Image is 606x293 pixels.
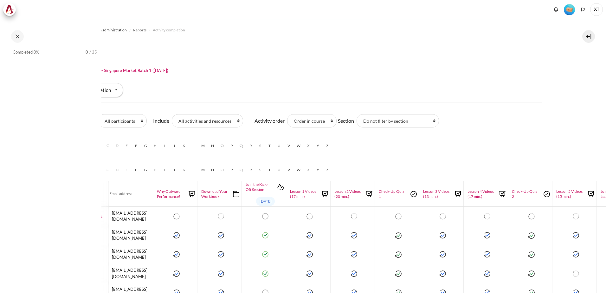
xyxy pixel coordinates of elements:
a: W [293,141,304,151]
a: Y [313,165,323,175]
a: Download Your WorkbookFolder [198,189,241,199]
img: Zhengwei Nathaniel Chen, Check-Up Quiz 2: Completed (achieved pass grade) Monday, 4 August 2025, ... [528,251,535,258]
a: X [304,165,313,175]
img: Mohamad Iskhandar Bin Mohamad Hashim, Check-Up Quiz 2: Completed (achieved pass grade) Friday, 1 ... [528,232,535,239]
a: F [132,165,141,175]
span: Lesson 2 Videos (20 min.) [334,189,361,199]
label: Section [338,117,354,125]
img: Lesson [364,189,374,199]
span: Why Outward Performance? [157,189,184,199]
span: Check-Up Quiz 1 [379,189,406,199]
span: Activity completion [153,27,185,33]
a: Z [323,141,332,151]
button: Languages [578,5,588,14]
img: Ying Melissa Chua, Lesson 1 Videos (17 min.): Completed Tuesday, 5 August 2025, 10:47 AM [306,270,313,277]
img: Level #1 [564,4,575,15]
a: Y [313,141,323,151]
img: Ying Melissa Chua, Check-Up Quiz 1: Completed (achieved pass grade) Tuesday, 5 August 2025, 8:35 AM [395,270,402,277]
img: Keng Yeow Ang, Lesson 1 Videos (17 min.): Not completed [306,213,313,219]
a: Lesson 5 Videos (15 min.)Lesson [553,189,596,199]
a: Lesson 2 Videos (20 min.)Lesson [331,189,374,199]
h5: First name [64,133,542,139]
h5: Last name [64,157,542,163]
img: Ying Melissa Chua, Lesson 2 Videos (20 min.): Completed Tuesday, 5 August 2025, 10:57 AM [351,270,357,277]
a: D [113,165,122,175]
a: L [189,165,198,175]
img: Ying Melissa Chua, Lesson 3 Videos (13 min.): Completed Tuesday, 5 August 2025, 1:10 PM [440,270,446,277]
a: Check-Up Quiz 2Quiz [509,189,551,199]
td: [EMAIL_ADDRESS][DOMAIN_NAME] [109,207,153,226]
img: Keng Yeow Ang, Lesson 5 Videos (15 min.): Not completed [573,213,579,219]
img: Ying Melissa Chua, Lesson 5 Videos (15 min.): Not completed [573,270,579,277]
span: Completed 0% [13,49,39,55]
a: H [151,165,160,175]
a: Level #1 [561,3,577,15]
img: Lesson [187,189,197,199]
a: M [198,165,208,175]
a: K [179,141,189,151]
td: [EMAIL_ADDRESS][DOMAIN_NAME] [109,264,153,283]
img: Lesson [453,189,463,199]
div: Show notification window with no new notifications [551,5,561,14]
img: Zhengwei Nathaniel Chen, Why Outward Performance?: Completed Monday, 4 August 2025, 5:30 PM [173,251,180,257]
a: U [274,165,284,175]
img: Zhengwei Nathaniel Chen, Lesson 5 Videos (15 min.): Completed Monday, 4 August 2025, 7:53 PM [573,251,579,257]
span: Download Your Workbook [201,189,228,199]
a: Q [236,165,246,175]
img: Mohamad Iskhandar Bin Mohamad Hashim, Download Your Workbook: Completed Thursday, 31 July 2025, 3... [218,232,224,238]
img: Quiz [542,189,551,199]
img: Ying Melissa Chua, Join the Kick-Off Session: Completed Tuesday, 5 August 2025, 10:36 AM [262,270,268,277]
a: L [189,141,198,151]
a: J [170,141,179,151]
span: Check-Up Quiz 2 [512,189,539,199]
img: Keng Yeow Ang, Lesson 4 Videos (17 min.): Not completed [484,213,490,219]
a: N [208,141,217,151]
a: E [122,141,132,151]
img: Ying Melissa Chua, Download Your Workbook: Completed Tuesday, 5 August 2025, 10:33 AM [218,270,224,277]
a: Lesson 3 Videos (13 min.)Lesson [420,189,463,199]
a: R [246,165,255,175]
a: Q [236,141,246,151]
span: XT [590,3,603,16]
a: Activity completion [153,26,185,34]
a: R [246,141,255,151]
img: Ying Melissa Chua, Why Outward Performance?: Completed Tuesday, 5 August 2025, 10:38 AM [173,270,180,277]
a: I [160,141,170,151]
a: E [122,165,132,175]
a: C [103,165,113,175]
img: Zhengwei Nathaniel Chen, Download Your Workbook: Completed Monday, 4 August 2025, 5:21 PM [218,251,224,257]
a: P [227,141,236,151]
img: Zhengwei Nathaniel Chen, Lesson 4 Videos (17 min.): Completed Monday, 4 August 2025, 7:36 PM [484,251,490,257]
img: Keng Yeow Ang, Download Your Workbook: Not completed [218,213,224,219]
td: [EMAIL_ADDRESS][DOMAIN_NAME] [109,226,153,245]
img: Zhengwei Nathaniel Chen, Lesson 3 Videos (13 min.): Completed Monday, 4 August 2025, 7:10 PM [440,251,446,257]
a: G [141,141,151,151]
img: Zhengwei Nathaniel Chen, Check-Up Quiz 1: Completed (achieved pass grade) Monday, 4 August 2025, ... [395,251,402,258]
img: Keng Yeow Ang, Lesson 3 Videos (13 min.): Not completed [440,213,446,219]
img: Interactive Content [276,182,285,192]
img: Keng Yeow Ang, Why Outward Performance?: Not completed [173,213,180,219]
a: F [132,141,141,151]
a: O [217,141,227,151]
a: Check-Up Quiz 1Quiz [376,189,418,199]
img: Mohamad Iskhandar Bin Mohamad Hashim, Lesson 5 Videos (15 min.): Completed Tuesday, 5 August 2025... [573,232,579,238]
a: Why Outward Performance?Lesson [154,189,197,199]
a: O [217,165,227,175]
span: Lesson 3 Videos (13 min.) [423,189,450,199]
img: Mohamad Iskhandar Bin Mohamad Hashim, Join the Kick-Off Session: Completed Thursday, 31 July 2025... [262,232,268,238]
img: Architeck [5,5,14,14]
img: Mohamad Iskhandar Bin Mohamad Hashim, Lesson 1 Videos (17 min.): Completed Friday, 1 August 2025,... [306,232,313,238]
a: V [284,141,293,151]
img: Zhengwei Nathaniel Chen, Lesson 1 Videos (17 min.): Completed Monday, 4 August 2025, 6:14 PM [306,251,313,257]
a: G [141,165,151,175]
a: Reports [133,26,146,34]
a: T [265,141,274,151]
a: S [255,165,265,175]
img: Mohamad Iskhandar Bin Mohamad Hashim, Lesson 3 Videos (13 min.): Completed Tuesday, 5 August 2025... [440,232,446,238]
a: D [113,141,122,151]
div: Level #1 [564,3,575,15]
a: Lesson 4 Videos (17 min.)Lesson [464,189,507,199]
a: N [208,165,217,175]
span: Lesson 5 Videos (15 min.) [556,189,583,199]
a: S [255,141,265,151]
